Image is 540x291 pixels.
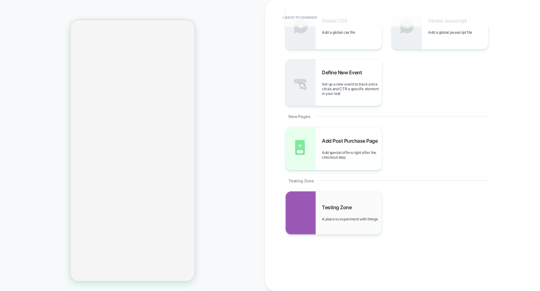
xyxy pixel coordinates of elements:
button: < Back to changes [279,12,320,22]
span: Set up a new event to track extra clicks and CTR a specific element in your test [322,82,382,96]
span: Add a global javascript file [428,30,475,35]
div: New Pages [285,106,488,127]
span: Add a global css file [322,30,358,35]
iframe: To enrich screen reader interactions, please activate Accessibility in Grammarly extension settings [71,20,194,281]
span: Add Post Purchase Page [322,138,381,144]
span: A place to experiment with things [322,217,381,221]
span: Testing Zone [322,204,355,210]
span: Define New Event [322,69,365,76]
div: Testing Zone [285,170,488,191]
span: Add special offers right after the checkout step [322,150,382,160]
